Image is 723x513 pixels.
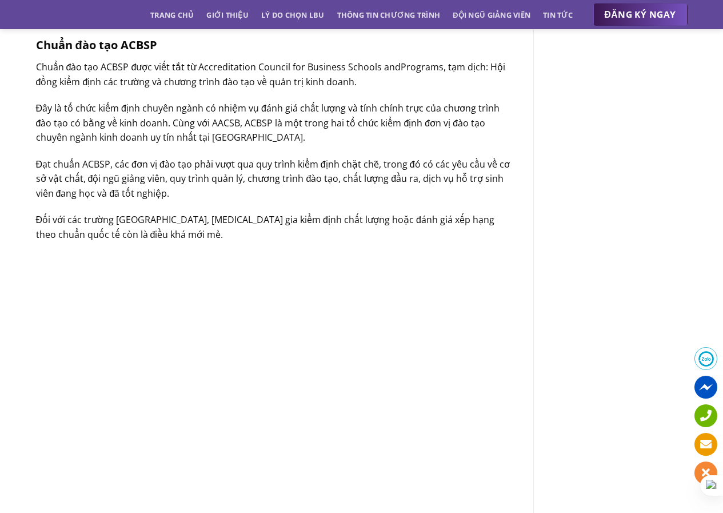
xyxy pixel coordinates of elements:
[543,5,573,25] a: Tin tức
[36,37,157,53] strong: Chuẩn đào tạo ACBSP
[453,5,530,25] a: Đội ngũ giảng viên
[36,213,516,242] p: Đối với các trường [GEOGRAPHIC_DATA], [MEDICAL_DATA] gia kiểm định chất lượng hoặc đánh giá xếp h...
[36,101,516,145] p: Đây là tổ chức kiểm định chuyên ngành có nhiệm vụ đánh giá chất lượng và tính chính trực của chươ...
[593,3,688,26] a: ĐĂNG KÝ NGAY
[261,5,325,25] a: Lý do chọn LBU
[206,5,249,25] a: Giới thiệu
[150,5,194,25] a: Trang chủ
[36,60,516,89] p: Chuẩn đào tạo ACBSP được viết tắt từ Accreditation Council for Business Schools andPrograms, tạm ...
[337,5,441,25] a: Thông tin chương trình
[36,157,516,201] p: Đạt chuẩn ACBSP, các đơn vị đào tạo phải vượt qua quy trình kiểm định chặt chẽ, trong đó có các y...
[605,7,676,22] span: ĐĂNG KÝ NGAY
